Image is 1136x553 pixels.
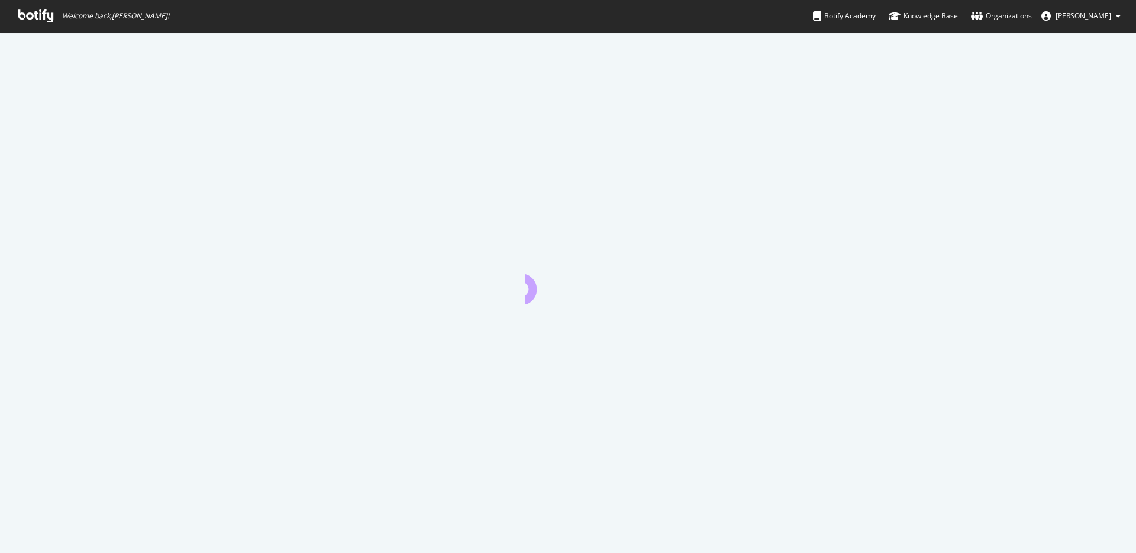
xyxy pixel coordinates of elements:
[813,10,876,22] div: Botify Academy
[62,11,169,21] span: Welcome back, [PERSON_NAME] !
[1032,7,1130,25] button: [PERSON_NAME]
[525,262,611,304] div: animation
[889,10,958,22] div: Knowledge Base
[1056,11,1111,21] span: Celia García-Gutiérrez
[971,10,1032,22] div: Organizations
